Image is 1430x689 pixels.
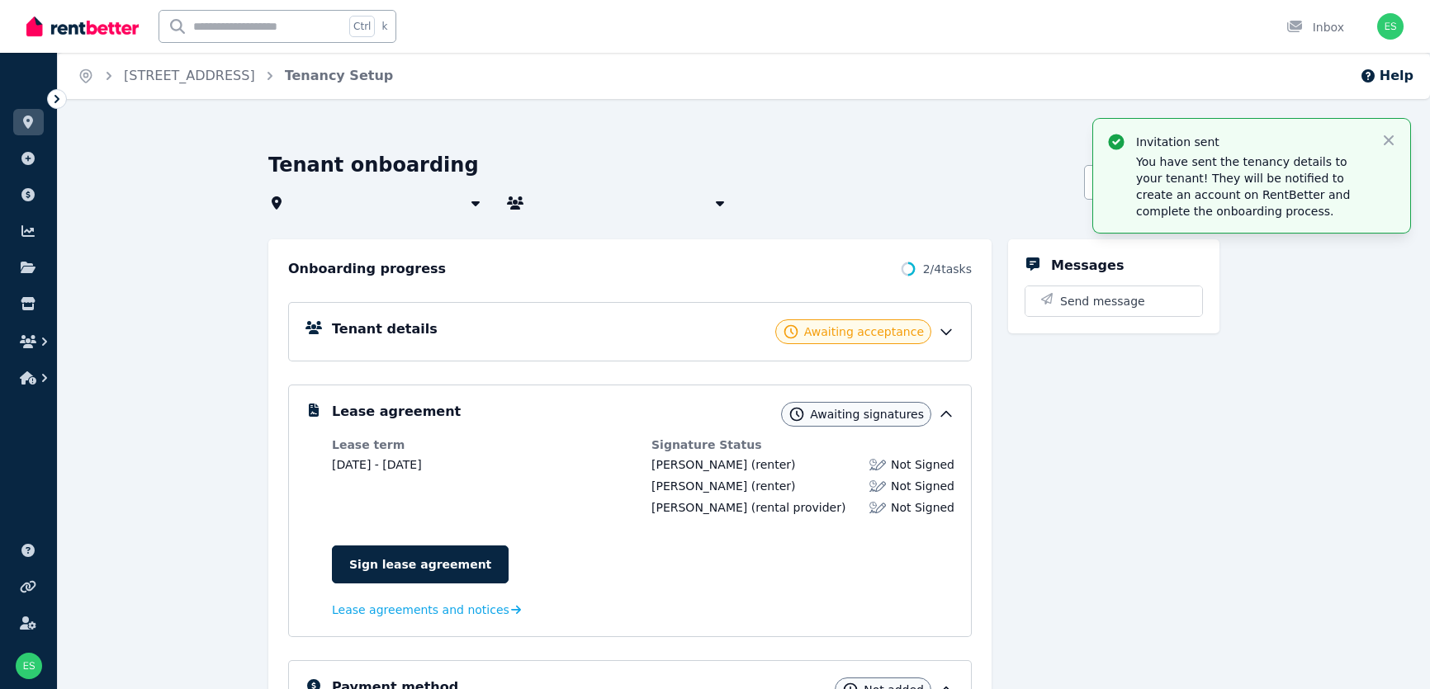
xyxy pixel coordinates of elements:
h5: Tenant details [332,319,438,339]
p: Invitation sent [1136,134,1367,150]
dt: Signature Status [651,437,954,453]
div: (renter) [651,456,795,473]
h2: Onboarding progress [288,259,446,279]
div: Inbox [1286,19,1344,35]
h5: Messages [1051,256,1124,276]
button: Cancel [1084,165,1149,200]
span: k [381,20,387,33]
a: [STREET_ADDRESS] [124,68,255,83]
span: Send message [1060,293,1145,309]
img: Elaine Sheeley [16,653,42,679]
span: Ctrl [349,16,375,37]
dd: [DATE] - [DATE] [332,456,635,473]
button: Help [1360,66,1413,86]
span: Not Signed [891,478,954,494]
span: Tenancy Setup [285,66,394,86]
h1: Tenant onboarding [268,152,479,178]
a: Lease agreements and notices [332,602,521,618]
img: Lease not signed [869,456,886,473]
span: Lease agreements and notices [332,602,509,618]
span: [PERSON_NAME] [651,501,747,514]
span: Not Signed [891,456,954,473]
button: Send message [1025,286,1202,316]
img: Lease not signed [869,478,886,494]
p: You have sent the tenancy details to your tenant! They will be notified to create an account on R... [1136,153,1367,219]
img: RentBetter [26,14,139,39]
span: Awaiting signatures [810,406,924,422]
a: Sign lease agreement [332,545,509,583]
span: [PERSON_NAME] [651,479,747,493]
span: Awaiting acceptance [804,323,924,340]
h5: Lease agreement [332,402,461,422]
span: [PERSON_NAME] [651,458,747,471]
img: Elaine Sheeley [1377,13,1404,40]
nav: Breadcrumb [58,53,413,99]
dt: Lease term [332,437,635,453]
div: (renter) [651,478,795,494]
span: 2 / 4 tasks [923,261,972,277]
div: (rental provider) [651,499,845,516]
img: Lease not signed [869,499,886,516]
span: Not Signed [891,499,954,516]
